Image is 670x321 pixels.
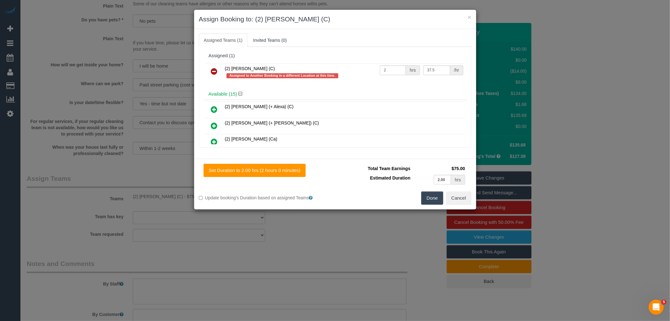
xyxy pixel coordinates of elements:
span: Assigned to Another Booking in a different Location at this time. [226,73,339,78]
h3: Assign Booking to: (2) [PERSON_NAME] (C) [199,14,471,24]
a: Invited Teams (0) [248,34,292,47]
span: 5 [662,300,667,305]
span: (2) [PERSON_NAME] (C) [225,66,275,71]
div: /hr [450,65,463,75]
iframe: Intercom live chat [649,300,664,315]
div: Assigned (1) [209,53,462,58]
span: (2) [PERSON_NAME] (+ Alexa) (C) [225,104,294,109]
div: hrs [451,175,465,185]
button: × [467,14,471,20]
input: Update booking's Duration based on assigned Teams [199,196,203,200]
a: Assigned Teams (1) [199,34,248,47]
span: (2) [PERSON_NAME] (+ [PERSON_NAME]) (C) [225,120,319,125]
div: hrs [406,65,420,75]
button: Cancel [446,191,471,205]
button: Done [421,191,443,205]
label: Update booking's Duration based on assigned Teams [199,195,330,201]
span: (2) [PERSON_NAME] (Ca) [225,136,277,141]
button: Set Duration to 2.00 hrs (2 hours 0 minutes) [204,164,306,177]
h4: Available (15) [209,91,462,97]
span: Estimated Duration [370,175,410,180]
td: Total Team Earnings [340,164,412,173]
td: $75.00 [412,164,467,173]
